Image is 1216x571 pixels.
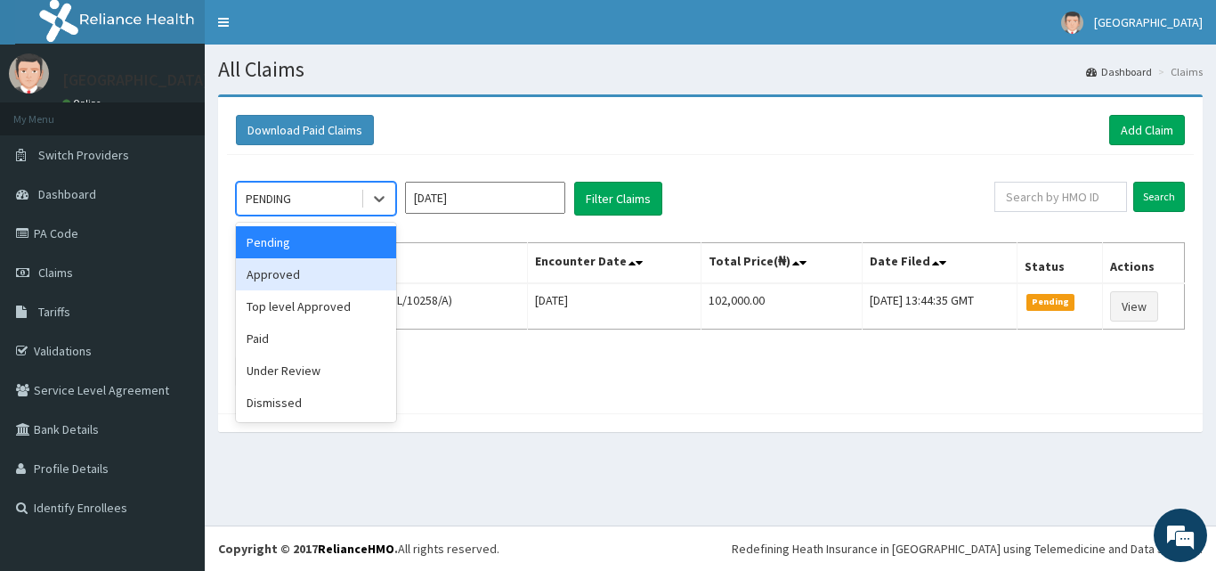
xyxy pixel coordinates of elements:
span: Dashboard [38,186,96,202]
li: Claims [1154,64,1203,79]
input: Search [1133,182,1185,212]
a: Dashboard [1086,64,1152,79]
th: Actions [1102,243,1184,284]
span: Claims [38,265,73,281]
div: PENDING [246,190,291,208]
td: [DATE] 13:44:35 GMT [862,283,1017,330]
div: Pending [236,226,396,258]
input: Search by HMO ID [994,182,1127,212]
div: Under Review [236,355,396,387]
h1: All Claims [218,58,1203,81]
p: [GEOGRAPHIC_DATA] [62,72,209,88]
span: [GEOGRAPHIC_DATA] [1094,14,1203,30]
th: Encounter Date [527,243,701,284]
input: Select Month and Year [405,182,565,214]
footer: All rights reserved. [205,526,1216,571]
div: Top level Approved [236,290,396,322]
div: Redefining Heath Insurance in [GEOGRAPHIC_DATA] using Telemedicine and Data Science! [732,540,1203,558]
span: Pending [1026,294,1075,310]
td: [DATE] [527,283,701,330]
button: Filter Claims [574,182,662,216]
a: RelianceHMO [318,541,394,557]
strong: Copyright © 2017 . [218,541,398,557]
td: 102,000.00 [701,283,862,330]
a: Online [62,97,105,110]
a: Add Claim [1109,115,1185,145]
th: Date Filed [862,243,1017,284]
div: Dismissed [236,387,396,419]
th: Status [1017,243,1102,284]
button: Download Paid Claims [236,115,374,145]
span: Switch Providers [38,147,129,163]
a: View [1110,291,1158,322]
span: Tariffs [38,304,70,320]
img: User Image [9,53,49,94]
img: User Image [1061,12,1083,34]
div: Approved [236,258,396,290]
div: Paid [236,322,396,355]
th: Total Price(₦) [701,243,862,284]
